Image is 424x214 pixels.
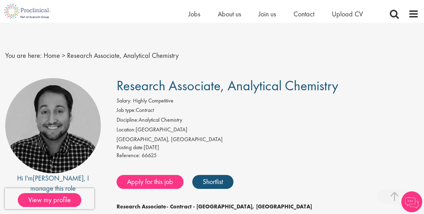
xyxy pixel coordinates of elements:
div: [GEOGRAPHIC_DATA], [GEOGRAPHIC_DATA] [117,136,419,144]
iframe: reCAPTCHA [5,188,94,209]
a: Join us [259,9,276,18]
span: 66625 [142,152,157,159]
span: Highly Competitive [133,97,173,104]
a: Jobs [188,9,200,18]
img: Chatbot [401,191,422,212]
a: Shortlist [192,175,233,189]
div: [DATE] [117,144,419,152]
label: Discipline: [117,116,139,124]
strong: Research Associate [117,203,166,210]
a: About us [218,9,241,18]
a: breadcrumb link [44,51,60,60]
strong: - Contract - [GEOGRAPHIC_DATA], [GEOGRAPHIC_DATA] [166,203,312,210]
li: Contract [117,106,419,116]
label: Reference: [117,152,140,160]
div: Hi I'm , I manage this role [5,173,101,193]
label: Job type: [117,106,136,114]
label: Location: [117,126,136,134]
a: [PERSON_NAME] [33,174,84,183]
label: Salary: [117,97,132,105]
span: You are here: [5,51,42,60]
li: Analytical Chemistry [117,116,419,126]
span: Posting date: [117,144,144,151]
span: Research Associate, Analytical Chemistry [67,51,179,60]
span: Research Associate, Analytical Chemistry [117,77,338,94]
a: Upload CV [332,9,363,18]
li: [GEOGRAPHIC_DATA] [117,126,419,136]
a: Apply for this job [117,175,184,189]
img: imeage of recruiter Mike Raletz [5,78,101,174]
span: > [62,51,65,60]
a: Contact [293,9,314,18]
